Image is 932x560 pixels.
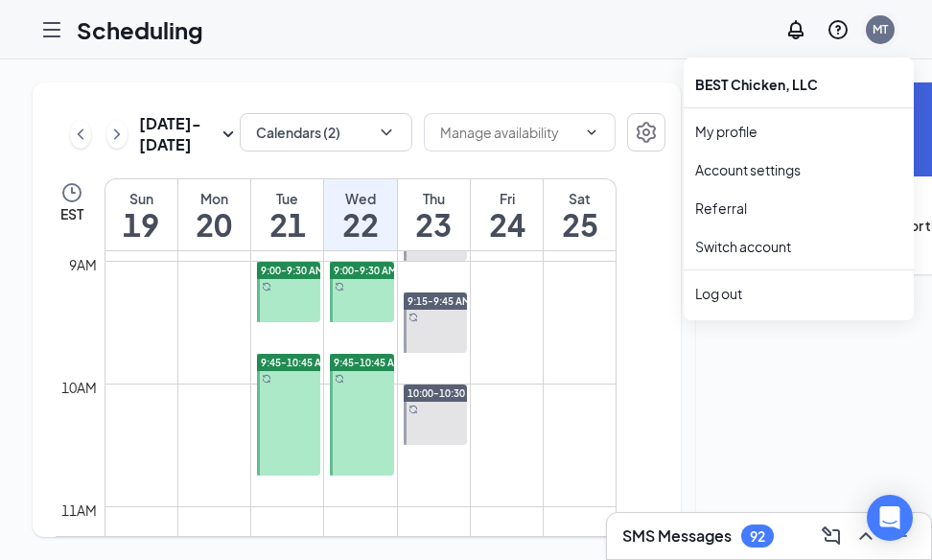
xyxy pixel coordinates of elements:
h1: Scheduling [77,13,203,46]
svg: SmallChevronDown [217,123,240,146]
svg: ChevronLeft [71,123,90,146]
span: EST [60,204,83,223]
svg: ChevronDown [584,125,599,140]
svg: QuestionInfo [827,18,850,41]
svg: Sync [408,313,418,322]
div: Sun [105,189,177,208]
svg: ChevronRight [107,123,127,146]
a: October 21, 2025 [251,179,323,250]
button: ChevronRight [106,120,128,149]
a: October 25, 2025 [544,179,616,250]
div: Thu [398,189,470,208]
svg: Sync [408,405,418,414]
span: 9:15-9:45 AM [408,294,471,308]
svg: Sync [335,282,344,292]
div: Log out [695,284,902,303]
a: October 24, 2025 [471,179,543,250]
a: Settings [627,113,665,155]
h1: 25 [544,208,616,241]
h1: 22 [324,208,396,241]
svg: ChevronUp [854,525,877,548]
h1: 21 [251,208,323,241]
a: October 23, 2025 [398,179,470,250]
button: Calendars (2)ChevronDown [240,113,412,152]
button: ComposeMessage [816,521,847,551]
div: BEST Chicken, LLC [684,65,914,104]
a: October 22, 2025 [324,179,396,250]
span: 9:45-10:45 AM [261,356,330,369]
h3: [DATE] - [DATE] [139,113,217,155]
a: October 20, 2025 [178,179,250,250]
h1: 23 [398,208,470,241]
a: Account settings [695,160,902,179]
button: Settings [627,113,665,152]
div: Open Intercom Messenger [867,495,913,541]
a: Referral [695,198,902,218]
svg: ChevronDown [377,123,396,142]
span: 9:00-9:30 AM [261,264,324,277]
a: My profile [695,122,902,141]
a: Switch account [695,238,791,255]
div: 10am [58,377,101,398]
div: Tue [251,189,323,208]
div: Wed [324,189,396,208]
div: 9am [65,254,101,275]
svg: Clock [60,181,83,204]
svg: Notifications [784,18,807,41]
button: ChevronUp [850,521,881,551]
svg: Hamburger [40,18,63,41]
button: ChevronLeft [70,120,91,149]
h3: SMS Messages [622,525,732,547]
div: 92 [750,528,765,545]
svg: Settings [635,121,658,144]
span: 10:00-10:30 AM [408,386,482,400]
svg: ComposeMessage [820,525,843,548]
span: 9:45-10:45 AM [334,356,403,369]
div: MT [873,21,888,37]
div: Mon [178,189,250,208]
a: October 19, 2025 [105,179,177,250]
div: Sat [544,189,616,208]
span: 9:00-9:30 AM [334,264,397,277]
input: Manage availability [440,122,576,143]
h1: 19 [105,208,177,241]
div: 11am [58,500,101,521]
svg: Sync [262,374,271,384]
svg: Sync [335,374,344,384]
div: Fri [471,189,543,208]
svg: Sync [262,282,271,292]
h1: 24 [471,208,543,241]
h1: 20 [178,208,250,241]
